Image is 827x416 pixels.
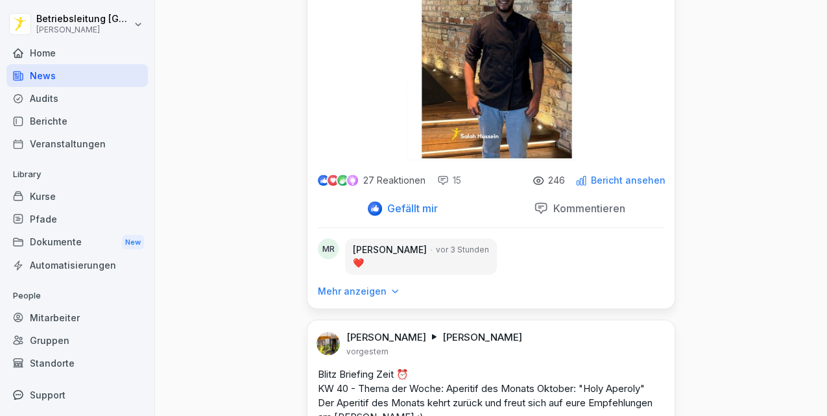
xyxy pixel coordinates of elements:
img: love [328,175,338,185]
p: Kommentieren [548,202,625,215]
a: Veranstaltungen [6,132,148,155]
a: Berichte [6,110,148,132]
a: Audits [6,87,148,110]
a: Kurse [6,185,148,208]
div: New [122,235,144,250]
p: Bericht ansehen [591,175,665,186]
img: inspiring [347,175,358,186]
img: celebrate [337,175,348,186]
a: Standorte [6,352,148,374]
img: like [318,175,329,186]
p: Library [6,164,148,185]
p: [PERSON_NAME] [442,330,522,343]
p: [PERSON_NAME] [346,330,426,343]
p: [PERSON_NAME] [353,243,427,256]
a: Mitarbeiter [6,306,148,329]
p: People [6,286,148,306]
div: MR [318,238,339,259]
a: Pfade [6,208,148,230]
a: Home [6,42,148,64]
p: Gefällt mir [382,202,438,215]
div: 15 [437,174,461,187]
div: Support [6,384,148,406]
p: [PERSON_NAME] [36,25,131,34]
a: DokumenteNew [6,230,148,254]
a: News [6,64,148,87]
p: ❤️ [353,256,489,269]
p: vorgestern [346,346,389,356]
p: 27 Reaktionen [363,175,425,186]
img: ahtvx1qdgs31qf7oeejj87mb.png [317,332,340,355]
a: Automatisierungen [6,254,148,276]
p: Betriebsleitung [GEOGRAPHIC_DATA] [36,14,131,25]
div: Dokumente [6,230,148,254]
p: 246 [548,175,565,186]
a: Gruppen [6,329,148,352]
p: vor 3 Stunden [436,244,489,256]
p: Mehr anzeigen [318,285,387,298]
